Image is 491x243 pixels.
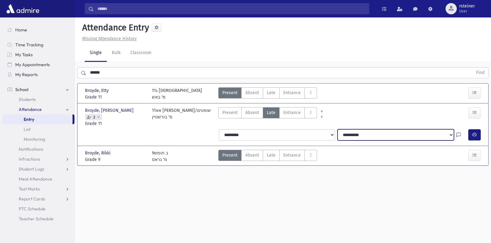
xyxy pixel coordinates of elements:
[2,134,74,144] a: Monitoring
[2,144,74,154] a: Notifications
[152,87,202,100] div: 11ג [DEMOGRAPHIC_DATA] מ' באש
[85,94,146,100] span: Grade 11
[15,27,27,33] span: Home
[15,72,38,77] span: My Reports
[125,44,156,62] a: Classroom
[222,89,238,96] span: Present
[2,114,73,124] a: Entry
[152,107,211,127] div: אא11 [PERSON_NAME]/שופטים מ' בורשטיין
[459,4,475,9] span: rsteiner
[19,146,43,152] span: Notifications
[19,206,45,212] span: PTC Schedule
[85,87,110,94] span: Broyde, Etty
[459,9,475,14] span: User
[24,126,31,132] span: List
[19,196,45,202] span: Report Cards
[2,184,74,194] a: Test Marks
[85,44,107,62] a: Single
[19,186,40,192] span: Test Marks
[245,89,259,96] span: Absent
[19,97,36,102] span: Students
[24,117,34,122] span: Entry
[85,120,146,127] span: Grade 11
[2,25,74,35] a: Home
[2,124,74,134] a: List
[218,150,317,163] div: AttTypes
[94,3,369,14] input: Search
[218,107,317,127] div: AttTypes
[15,52,33,57] span: My Tasks
[267,89,276,96] span: Late
[24,136,45,142] span: Monitoring
[2,94,74,104] a: Students
[92,115,97,119] span: 2
[2,174,74,184] a: Meal Attendance
[267,109,276,116] span: Late
[2,154,74,164] a: Infractions
[2,85,74,94] a: School
[2,70,74,80] a: My Reports
[267,152,276,158] span: Late
[283,89,301,96] span: Entrance
[19,166,44,172] span: Student Logs
[2,50,74,60] a: My Tasks
[5,2,41,15] img: AdmirePro
[283,109,301,116] span: Entrance
[2,104,74,114] a: Attendance
[2,164,74,174] a: Student Logs
[15,62,50,67] span: My Appointments
[245,152,259,158] span: Absent
[19,216,54,222] span: Teacher Schedule
[80,22,149,33] h5: Attendance Entry
[80,36,137,41] a: Missing Attendance History
[152,150,168,163] div: 9ב חומש מ' גראס
[218,87,317,100] div: AttTypes
[283,152,301,158] span: Entrance
[2,194,74,204] a: Report Cards
[222,152,238,158] span: Present
[2,60,74,70] a: My Appointments
[2,214,74,224] a: Teacher Schedule
[2,40,74,50] a: Time Tracking
[2,204,74,214] a: PTC Schedule
[472,67,488,78] button: Find
[245,109,259,116] span: Absent
[222,109,238,116] span: Present
[85,156,146,163] span: Grade 9
[15,87,28,92] span: School
[15,42,43,48] span: Time Tracking
[107,44,125,62] a: Bulk
[19,176,52,182] span: Meal Attendance
[19,156,40,162] span: Infractions
[85,107,135,114] span: Broyde, [PERSON_NAME]
[19,107,42,112] span: Attendance
[82,36,137,41] u: Missing Attendance History
[85,150,112,156] span: Broyde, Rikki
